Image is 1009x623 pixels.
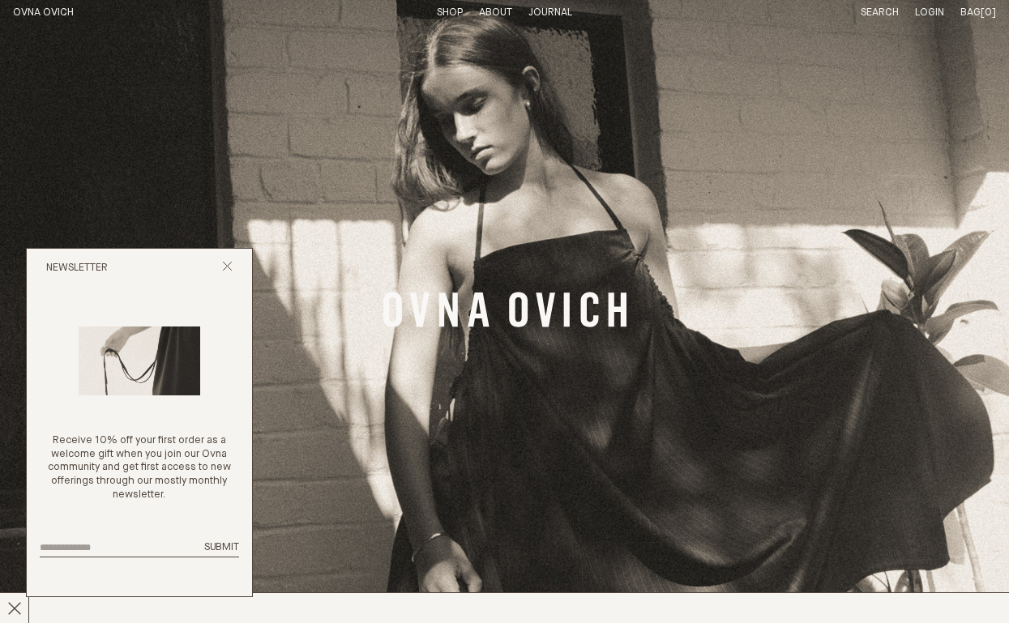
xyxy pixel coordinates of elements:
a: Journal [528,7,572,18]
button: Submit [204,541,239,555]
a: Home [13,7,74,18]
a: Banner Link [383,292,626,332]
button: Close popup [222,261,233,276]
summary: About [479,6,512,20]
a: Login [915,7,944,18]
span: Bag [960,7,981,18]
a: Shop [437,7,463,18]
p: Receive 10% off your first order as a welcome gift when you join our Ovna community and get first... [40,434,239,502]
span: [0] [981,7,996,18]
span: Submit [204,542,239,553]
a: Search [861,7,899,18]
h2: Newsletter [46,262,108,275]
